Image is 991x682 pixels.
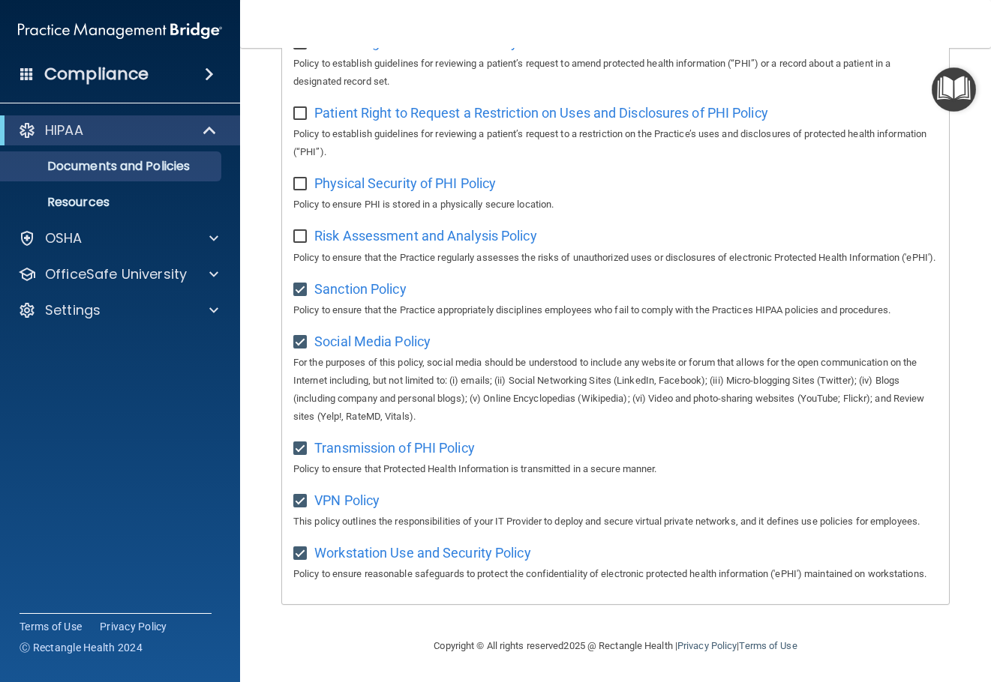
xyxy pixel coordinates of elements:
[314,175,496,191] span: Physical Security of PHI Policy
[293,249,938,267] p: Policy to ensure that the Practice regularly assesses the risks of unauthorized uses or disclosur...
[916,579,973,636] iframe: Drift Widget Chat Controller
[20,640,143,655] span: Ⓒ Rectangle Health 2024
[293,460,938,478] p: Policy to ensure that Protected Health Information is transmitted in a secure manner.
[314,334,431,349] span: Social Media Policy
[293,301,938,319] p: Policy to ensure that the Practice appropriately disciplines employees who fail to comply with th...
[314,34,518,50] span: Patient Right to Amend PHI Policy
[10,195,215,210] p: Resources
[45,301,101,319] p: Settings
[18,16,222,46] img: PMB logo
[45,265,187,283] p: OfficeSafe University
[44,64,149,85] h4: Compliance
[342,622,890,670] div: Copyright © All rights reserved 2025 @ Rectangle Health | |
[677,640,737,651] a: Privacy Policy
[739,640,797,651] a: Terms of Use
[314,105,768,121] span: Patient Right to Request a Restriction on Uses and Disclosures of PHI Policy
[18,229,218,247] a: OSHA
[100,619,167,634] a: Privacy Policy
[293,55,938,91] p: Policy to establish guidelines for reviewing a patient’s request to amend protected health inform...
[293,513,938,531] p: This policy outlines the responsibilities of your IT Provider to deploy and secure virtual privat...
[10,159,215,174] p: Documents and Policies
[293,125,938,161] p: Policy to establish guidelines for reviewing a patient’s request to a restriction on the Practice...
[18,265,218,283] a: OfficeSafe University
[314,545,531,561] span: Workstation Use and Security Policy
[45,229,83,247] p: OSHA
[18,121,218,139] a: HIPAA
[314,281,407,297] span: Sanction Policy
[314,228,537,244] span: Risk Assessment and Analysis Policy
[293,196,938,214] p: Policy to ensure PHI is stored in a physically secure location.
[932,67,976,112] button: Open Resource Center
[293,565,938,583] p: Policy to ensure reasonable safeguards to protect the confidentiality of electronic protected hea...
[314,492,380,508] span: VPN Policy
[314,440,475,456] span: Transmission of PHI Policy
[45,121,83,139] p: HIPAA
[20,619,82,634] a: Terms of Use
[293,354,938,426] p: For the purposes of this policy, social media should be understood to include any website or foru...
[18,301,218,319] a: Settings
